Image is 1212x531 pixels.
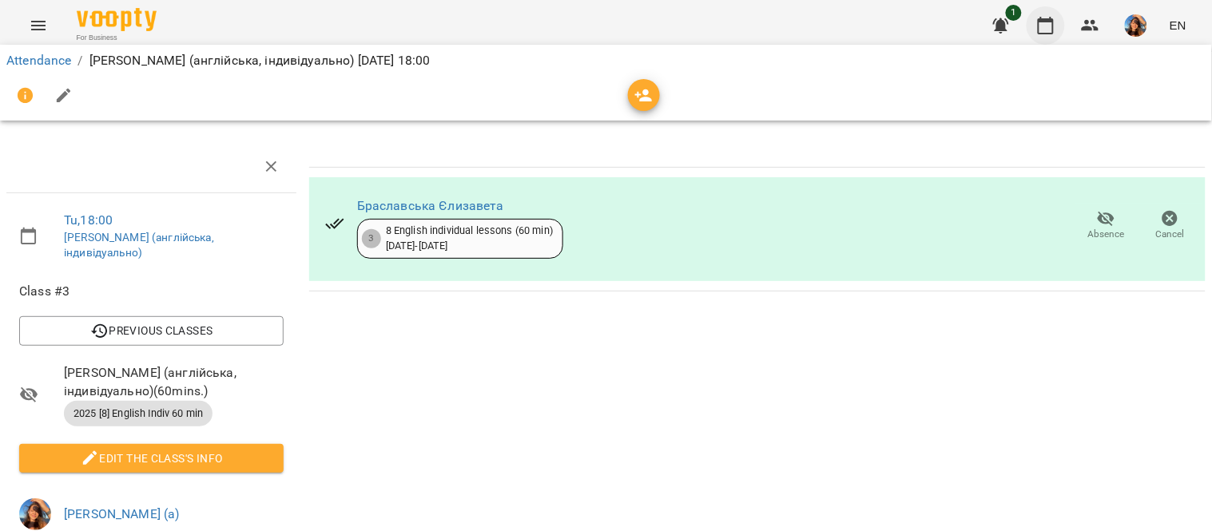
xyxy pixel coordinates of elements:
[19,316,284,345] button: Previous Classes
[386,224,553,253] div: 8 English individual lessons (60 min) [DATE] - [DATE]
[1006,5,1022,21] span: 1
[1075,204,1138,248] button: Absence
[32,449,271,468] span: Edit the class's Info
[1170,17,1186,34] span: EN
[64,231,214,260] a: [PERSON_NAME] (англійська, індивідуально)
[89,51,431,70] p: [PERSON_NAME] (англійська, індивідуально) [DATE] 18:00
[19,498,51,530] img: a3cfe7ef423bcf5e9dc77126c78d7dbf.jpg
[77,8,157,31] img: Voopty Logo
[1156,228,1185,241] span: Cancel
[77,51,82,70] li: /
[1163,10,1193,40] button: EN
[6,53,71,68] a: Attendance
[19,6,58,45] button: Menu
[64,363,284,401] span: [PERSON_NAME] (англійська, індивідуально) ( 60 mins. )
[19,444,284,473] button: Edit the class's Info
[362,229,381,248] div: 3
[19,282,284,301] span: Class #3
[77,33,157,43] span: For Business
[1088,228,1125,241] span: Absence
[64,506,180,521] a: [PERSON_NAME] (а)
[64,212,113,228] a: Tu , 18:00
[1138,204,1202,248] button: Cancel
[64,406,213,421] span: 2025 [8] English Indiv 60 min
[1125,14,1147,37] img: a3cfe7ef423bcf5e9dc77126c78d7dbf.jpg
[32,321,271,340] span: Previous Classes
[6,51,1206,70] nav: breadcrumb
[357,198,504,213] a: Браславська Єлизавета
